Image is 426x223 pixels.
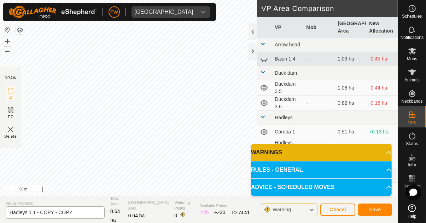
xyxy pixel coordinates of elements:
span: 41 [244,210,250,215]
span: Infra [408,163,416,167]
td: 1.09 ha [335,52,366,66]
div: DRAW [5,75,17,81]
span: VPs [408,120,416,125]
h2: VP Area Comparison [261,4,398,13]
th: Mob [303,17,335,38]
span: Virtual Paddock [6,200,105,206]
div: IZ [199,209,209,216]
td: -0.18 ha [366,96,398,111]
span: Kawhia Farm [132,6,196,18]
button: Reset Map [3,25,12,34]
a: Contact Us [135,187,156,193]
th: VP [272,17,303,38]
span: 0 [174,213,177,218]
div: - [306,99,332,107]
span: 0.64 ha [110,208,120,223]
div: dropdown trigger [196,6,210,18]
button: Map Layers [16,26,24,34]
span: Duck dam [275,70,297,76]
td: 1.91 ha [335,139,366,154]
button: – [3,46,12,55]
button: + [3,37,12,46]
img: VP [6,125,15,134]
span: 0.64 ha [128,213,145,218]
span: Available Points [199,203,250,209]
span: 25 [203,210,209,215]
a: Privacy Policy [101,187,127,193]
p-accordion-header: WARNINGS [251,144,392,161]
td: Coruba 1 [272,125,303,139]
div: - [306,55,332,63]
div: - [306,128,332,136]
span: Notifications [401,35,424,40]
span: Mobs [407,57,417,61]
div: [GEOGRAPHIC_DATA] [134,9,193,15]
span: Warning [273,207,291,212]
td: 1.08 ha [335,80,366,96]
span: Delete [5,134,17,139]
div: - [306,143,332,150]
div: EZ [214,209,225,216]
span: Save [369,207,381,212]
span: Watering Points [174,200,194,211]
span: EZ [8,114,13,120]
button: Cancel [320,204,355,216]
span: Help [408,214,416,218]
a: Help [398,201,426,221]
span: PW [110,8,118,16]
span: ADVICE - SCHEDULED MOVES [251,183,334,191]
span: Hadleys [275,115,293,120]
td: -1.27 ha [366,139,398,154]
th: New Allocation [366,17,398,38]
span: Animals [404,78,420,82]
td: Hadleys 1.1 [272,139,303,154]
td: 0.51 ha [335,125,366,139]
span: Arrow head [275,42,300,47]
span: 30 [220,210,226,215]
div: - [306,84,332,92]
td: -0.44 ha [366,80,398,96]
button: Save [358,204,392,216]
span: WARNINGS [251,148,282,157]
div: TOTAL [231,209,250,216]
span: RULES - GENERAL [251,166,303,174]
span: IZ [9,95,13,100]
p-accordion-header: ADVICE - SCHEDULED MOVES [251,179,392,196]
td: Duckdam 3.6 [272,96,303,111]
span: Neckbands [401,99,422,103]
span: Heatmap [403,184,421,188]
p-accordion-header: RULES - GENERAL [251,161,392,178]
td: Duckdam 3.5 [272,80,303,96]
span: Schedules [402,14,422,18]
span: Total Area [110,195,123,207]
td: Basin 1.4 [272,52,303,66]
span: Cancel [329,207,346,212]
img: Gallagher Logo [8,6,97,18]
td: -0.45 ha [366,52,398,66]
td: +0.13 ha [366,125,398,139]
span: Status [406,142,418,146]
th: [GEOGRAPHIC_DATA] Area [335,17,366,38]
span: [GEOGRAPHIC_DATA] Area [128,200,169,211]
td: 0.82 ha [335,96,366,111]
